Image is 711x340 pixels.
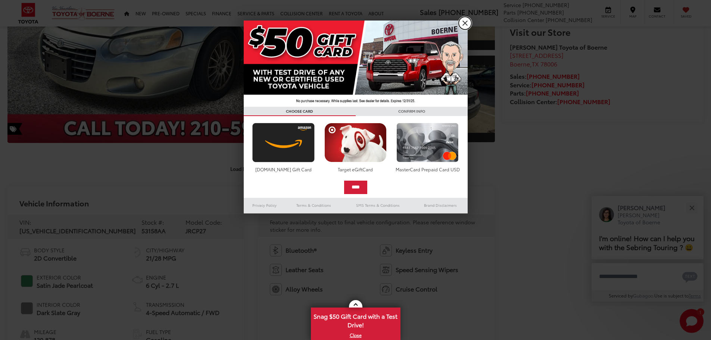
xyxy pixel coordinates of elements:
div: [DOMAIN_NAME] Gift Card [250,166,316,172]
a: Terms & Conditions [285,201,342,210]
h3: CHOOSE CARD [244,107,356,116]
img: mastercard.png [395,123,461,162]
h3: CONFIRM INFO [356,107,468,116]
span: Snag $50 Gift Card with a Test Drive! [312,308,400,331]
img: amazoncard.png [250,123,316,162]
a: Brand Disclaimers [413,201,468,210]
a: SMS Terms & Conditions [343,201,413,210]
img: targetcard.png [322,123,389,162]
div: MasterCard Prepaid Card USD [395,166,461,172]
a: Privacy Policy [244,201,286,210]
img: 42635_top_851395.jpg [244,21,468,107]
div: Target eGiftCard [322,166,389,172]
